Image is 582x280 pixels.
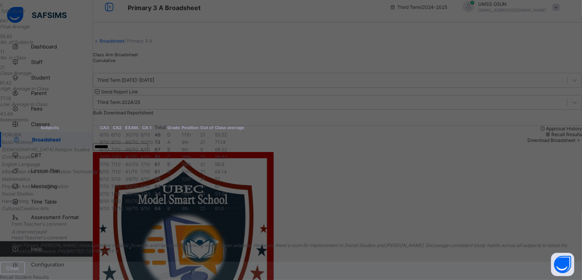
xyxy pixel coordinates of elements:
span: 7 [111,147,121,152]
span: 6 [141,132,150,138]
span: 39 [125,176,138,182]
span: 9 [100,206,109,211]
span: / 10 [114,183,121,189]
span: 21 [200,154,205,160]
span: / 10 [114,198,121,204]
span: A [167,139,170,145]
span: / 10 [114,169,121,175]
span: B [167,169,170,175]
span: 5 [111,176,121,182]
span: 10 [111,206,124,211]
span: 6 [141,183,150,189]
span: / 10 [114,161,121,167]
span: 17th [182,183,191,189]
span: 3rd [182,198,189,204]
span: 9 [100,139,109,145]
span: / 10 [114,154,121,160]
span: Civic Education [2,154,36,160]
span: D [167,132,171,138]
span: / 70 [131,161,139,167]
span: Form Teacher's comment [12,221,66,227]
button: Open asap [551,253,574,276]
span: / 10 [144,191,151,197]
span: 21 [200,139,205,145]
i: A reserved pupil [12,229,46,235]
span: 16th [182,154,191,160]
span: / 70 [131,176,138,182]
span: 9th [182,139,189,145]
span: 21 [200,206,205,211]
span: 7 [111,169,121,175]
span: 4 [141,154,151,160]
span: / 10 [102,191,109,197]
span: / 10 [102,161,109,167]
span: 61.9 [215,206,223,211]
span: 6 [141,198,150,204]
span: 61 [155,169,160,175]
span: CA 1 [142,125,151,130]
span: / 10 [143,161,150,167]
span: Basic Science [2,139,33,145]
span: / 10 [102,176,109,182]
span: Total [155,124,166,130]
span: 21 [200,183,205,189]
span: Out of [200,125,213,130]
span: Mathematics [2,176,30,182]
span: 21 [200,176,205,182]
span: / 70 [131,139,138,145]
span: 18th [182,191,191,197]
i: Dear Parent, [PERSON_NAME] shows promise in Basic Science and Handwriting, ranking well in these ... [12,242,567,254]
span: / 10 [114,139,121,145]
span: / 10 [102,132,109,138]
span: 16th [182,161,191,167]
span: 6 [100,198,109,204]
span: / 70 [130,191,138,197]
span: / 10 [143,183,150,189]
span: / 10 [143,176,150,182]
span: 34 [155,191,161,197]
span: 3 [141,191,151,197]
span: 6th [182,147,189,152]
span: [DEMOGRAPHIC_DATA] Religion Studies [2,147,90,152]
span: 73 [155,139,160,145]
span: 50 [125,198,138,204]
span: 51 [155,154,160,160]
span: 8 [111,198,121,204]
span: 41 [125,154,138,160]
span: 7 [141,169,150,175]
span: 64.14 [215,169,227,175]
span: 9th [182,206,189,211]
span: / 70 [131,147,138,152]
span: 7 [111,183,121,189]
span: / 70 [130,169,138,175]
span: 12th [182,176,191,182]
span: 70 [155,198,160,204]
span: 21 [200,161,205,167]
span: English Language [2,161,40,167]
span: / 70 [130,154,138,160]
span: 17th [182,132,191,138]
span: / 10 [102,139,109,145]
span: 57 [215,176,220,182]
span: B [167,147,170,152]
span: 2 [100,191,109,197]
span: 6 [111,132,121,138]
span: / 10 [114,176,121,182]
span: CA3 [100,125,109,130]
span: 64 [155,206,161,211]
span: 7 [141,161,150,167]
span: 21 [200,191,205,197]
span: / 10 [102,183,109,189]
span: 36 [125,206,138,211]
span: 8 [141,147,150,152]
span: / 10 [102,147,109,152]
span: Information And Communication Technology [2,169,98,175]
span: / 10 [143,147,150,152]
span: B [167,206,170,211]
span: 59.33 [215,154,228,160]
span: 10 [141,139,153,145]
span: 8 [111,139,121,145]
span: / 10 [113,191,120,197]
span: / 10 [114,147,121,152]
span: A [167,198,170,204]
